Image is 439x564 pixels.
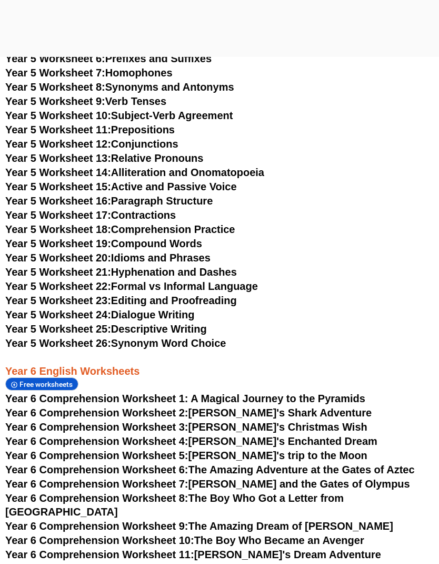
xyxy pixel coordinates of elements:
[5,280,258,292] a: Year 5 Worksheet 22:Formal vs Informal Language
[5,238,202,249] a: Year 5 Worksheet 19:Compound Words
[5,209,176,221] a: Year 5 Worksheet 17:Contractions
[5,492,344,518] a: Year 6 Comprehension Worksheet 8:The Boy Who Got a Letter from [GEOGRAPHIC_DATA]
[5,223,235,235] a: Year 5 Worksheet 18:Comprehension Practice
[5,266,237,278] a: Year 5 Worksheet 21:Hyphenation and Dashes
[5,492,188,504] span: Year 6 Comprehension Worksheet 8:
[5,295,111,306] span: Year 5 Worksheet 23:
[5,435,377,447] a: Year 6 Comprehension Worksheet 4:[PERSON_NAME]'s Enchanted Dream
[5,309,111,320] span: Year 5 Worksheet 24:
[5,295,237,306] a: Year 5 Worksheet 23:Editing and Proofreading
[5,393,365,404] a: Year 6 Comprehension Worksheet 1: A Magical Journey to the Pyramids
[5,195,213,207] a: Year 5 Worksheet 16:Paragraph Structure
[5,323,111,335] span: Year 5 Worksheet 25:
[253,445,439,564] iframe: Chat Widget
[5,280,111,292] span: Year 5 Worksheet 22:
[5,534,194,546] span: Year 6 Comprehension Worksheet 10:
[5,464,188,475] span: Year 6 Comprehension Worksheet 6:
[5,266,111,278] span: Year 5 Worksheet 21:
[5,435,188,447] span: Year 6 Comprehension Worksheet 4:
[5,450,188,461] span: Year 6 Comprehension Worksheet 5:
[5,549,194,560] span: Year 6 Comprehension Worksheet 11:
[5,351,434,378] h3: Year 6 English Worksheets
[5,549,381,560] a: Year 6 Comprehension Worksheet 11:[PERSON_NAME]'s Dream Adventure
[5,478,188,490] span: Year 6 Comprehension Worksheet 7:
[5,95,166,107] a: Year 5 Worksheet 9:Verb Tenses
[5,520,393,532] a: Year 6 Comprehension Worksheet 9:The Amazing Dream of [PERSON_NAME]
[5,309,194,320] a: Year 5 Worksheet 24:Dialogue Writing
[5,209,111,221] span: Year 5 Worksheet 17:
[5,407,188,419] span: Year 6 Comprehension Worksheet 2:
[5,337,226,349] a: Year 5 Worksheet 26:Synonym Word Choice
[5,167,111,178] span: Year 5 Worksheet 14:
[5,252,211,264] a: Year 5 Worksheet 20:Idioms and Phrases
[5,152,203,164] a: Year 5 Worksheet 13:Relative Pronouns
[5,223,111,235] span: Year 5 Worksheet 18:
[5,138,178,150] a: Year 5 Worksheet 12:Conjunctions
[5,520,188,532] span: Year 6 Comprehension Worksheet 9:
[5,181,111,192] span: Year 5 Worksheet 15:
[5,67,173,79] a: Year 5 Worksheet 7:Homophones
[5,450,367,461] a: Year 6 Comprehension Worksheet 5:[PERSON_NAME]'s trip to the Moon
[5,252,111,264] span: Year 5 Worksheet 20:
[5,337,111,349] span: Year 5 Worksheet 26:
[5,534,364,546] a: Year 6 Comprehension Worksheet 10:The Boy Who Became an Avenger
[5,377,78,391] div: Free worksheets
[5,238,111,249] span: Year 5 Worksheet 19:
[5,81,234,93] a: Year 5 Worksheet 8:Synonyms and Antonyms
[5,464,415,475] a: Year 6 Comprehension Worksheet 6:The Amazing Adventure at the Gates of Aztec
[5,421,188,433] span: Year 6 Comprehension Worksheet 3:
[5,53,212,64] a: Year 5 Worksheet 6:Prefixes and Suffixes
[19,380,76,388] span: Free worksheets
[5,421,367,433] a: Year 6 Comprehension Worksheet 3:[PERSON_NAME]'s Christmas Wish
[5,181,237,192] a: Year 5 Worksheet 15:Active and Passive Voice
[5,167,264,178] a: Year 5 Worksheet 14:Alliteration and Onomatopoeia
[5,407,372,419] a: Year 6 Comprehension Worksheet 2:[PERSON_NAME]'s Shark Adventure
[5,478,410,490] a: Year 6 Comprehension Worksheet 7:[PERSON_NAME] and the Gates of Olympus
[5,81,105,93] span: Year 5 Worksheet 8:
[5,138,111,150] span: Year 5 Worksheet 12:
[5,124,175,135] a: Year 5 Worksheet 11:Prepositions
[5,110,233,121] a: Year 5 Worksheet 10:Subject-Verb Agreement
[5,95,105,107] span: Year 5 Worksheet 9:
[5,124,111,135] span: Year 5 Worksheet 11:
[5,67,105,79] span: Year 5 Worksheet 7:
[5,152,111,164] span: Year 5 Worksheet 13:
[5,323,207,335] a: Year 5 Worksheet 25:Descriptive Writing
[5,53,105,64] span: Year 5 Worksheet 6:
[5,110,111,121] span: Year 5 Worksheet 10:
[5,195,111,207] span: Year 5 Worksheet 16:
